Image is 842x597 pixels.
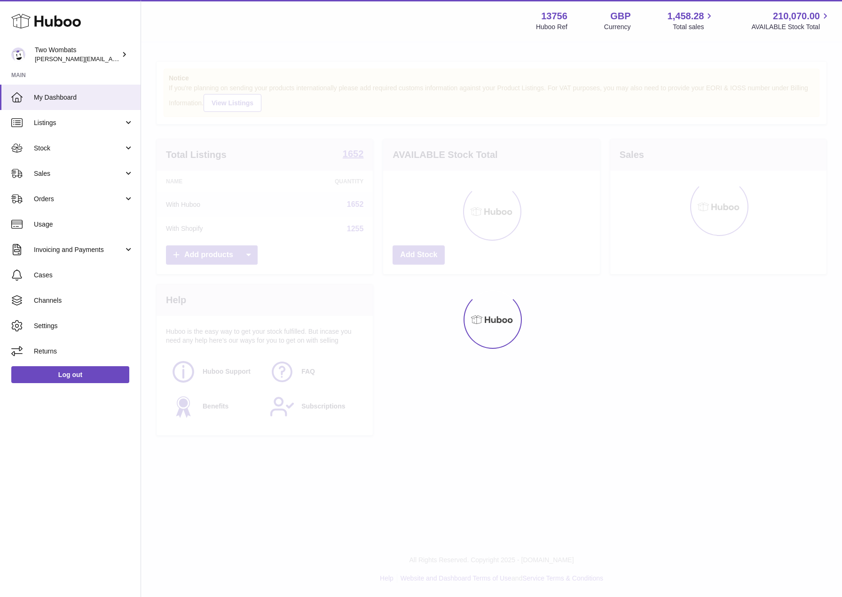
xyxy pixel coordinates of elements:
div: Huboo Ref [536,23,567,31]
span: Returns [34,347,134,356]
span: [PERSON_NAME][EMAIL_ADDRESS][PERSON_NAME][DOMAIN_NAME] [35,55,239,63]
span: Invoicing and Payments [34,245,124,254]
span: Channels [34,296,134,305]
span: Listings [34,118,124,127]
span: Stock [34,144,124,153]
a: 1,458.28 Total sales [668,10,715,31]
a: 210,070.00 AVAILABLE Stock Total [751,10,831,31]
span: Total sales [673,23,715,31]
img: adam.randall@twowombats.com [11,47,25,62]
strong: 13756 [541,10,567,23]
span: AVAILABLE Stock Total [751,23,831,31]
span: 1,458.28 [668,10,704,23]
div: Currency [604,23,631,31]
a: Log out [11,366,129,383]
span: 210,070.00 [773,10,820,23]
span: Settings [34,322,134,330]
strong: GBP [610,10,630,23]
span: Cases [34,271,134,280]
div: Two Wombats [35,46,119,63]
span: Usage [34,220,134,229]
span: Orders [34,195,124,204]
span: Sales [34,169,124,178]
span: My Dashboard [34,93,134,102]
